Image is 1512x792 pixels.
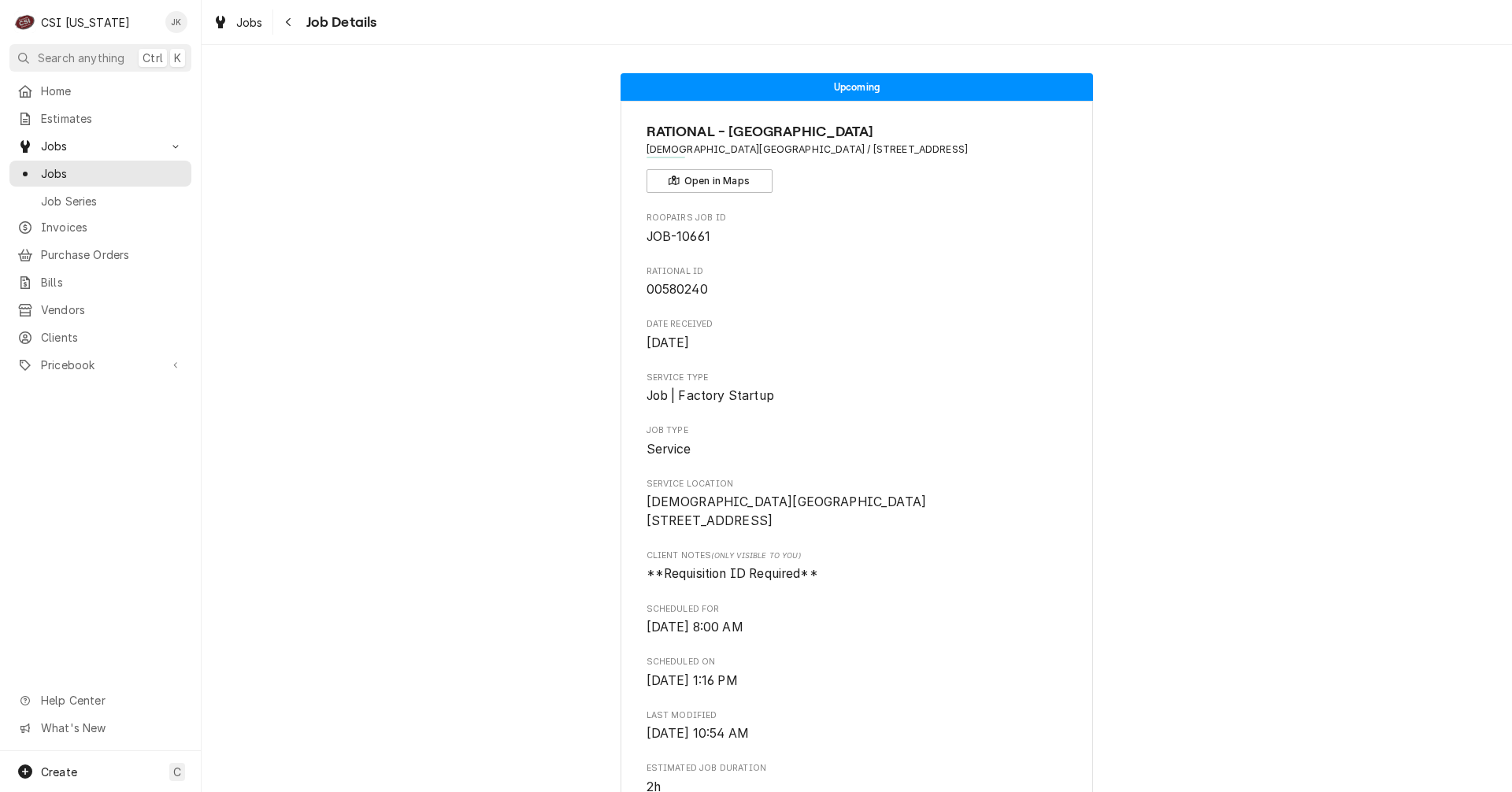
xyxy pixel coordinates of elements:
[647,478,1068,531] div: Service Location
[647,335,690,350] span: [DATE]
[9,44,191,72] button: Search anythingCtrlK
[647,229,710,244] span: JOB-10661
[647,709,1068,722] span: Last Modified
[14,11,36,33] div: CSI Kentucky's Avatar
[647,121,1068,142] span: Name
[41,83,183,99] span: Home
[9,687,191,713] a: Go to Help Center
[9,161,191,187] a: Jobs
[647,280,1068,299] span: Rational ID
[647,334,1068,353] span: Date Received
[647,550,1068,583] div: [object Object]
[41,357,160,373] span: Pricebook
[143,50,163,66] span: Ctrl
[9,297,191,323] a: Vendors
[9,105,191,131] a: Estimates
[41,14,130,31] div: CSI [US_STATE]
[647,121,1068,193] div: Client Information
[647,603,1068,616] span: Scheduled For
[647,318,1068,352] div: Date Received
[647,228,1068,246] span: Roopairs Job ID
[647,372,1068,384] span: Service Type
[41,302,183,318] span: Vendors
[173,764,181,780] span: C
[647,603,1068,637] div: Scheduled For
[165,11,187,33] div: JK
[647,265,1068,278] span: Rational ID
[41,110,183,127] span: Estimates
[9,269,191,295] a: Bills
[647,566,818,581] span: **Requisition ID Required**
[647,672,1068,690] span: Scheduled On
[647,142,1068,157] span: Address
[711,551,800,560] span: (Only Visible to You)
[9,78,191,104] a: Home
[647,282,708,297] span: 00580240
[174,50,181,66] span: K
[647,424,1068,458] div: Job Type
[647,709,1068,743] div: Last Modified
[647,724,1068,743] span: Last Modified
[647,442,691,457] span: Service
[647,478,1068,490] span: Service Location
[236,14,263,31] span: Jobs
[165,11,187,33] div: Jeff Kuehl's Avatar
[647,212,1068,224] span: Roopairs Job ID
[647,440,1068,459] span: Job Type
[276,9,302,35] button: Navigate back
[834,82,880,92] span: Upcoming
[41,219,183,235] span: Invoices
[647,424,1068,437] span: Job Type
[647,388,774,403] span: Job | Factory Startup
[41,246,183,263] span: Purchase Orders
[41,720,182,736] span: What's New
[647,673,738,688] span: [DATE] 1:16 PM
[647,620,743,635] span: [DATE] 8:00 AM
[41,138,160,154] span: Jobs
[14,11,36,33] div: C
[41,765,77,779] span: Create
[647,493,1068,530] span: Service Location
[41,165,183,182] span: Jobs
[9,242,191,268] a: Purchase Orders
[302,12,377,33] span: Job Details
[38,50,124,66] span: Search anything
[41,193,183,209] span: Job Series
[647,387,1068,405] span: Service Type
[647,372,1068,405] div: Service Type
[647,265,1068,299] div: Rational ID
[647,318,1068,331] span: Date Received
[9,214,191,240] a: Invoices
[647,656,1068,690] div: Scheduled On
[9,188,191,214] a: Job Series
[647,656,1068,668] span: Scheduled On
[9,324,191,350] a: Clients
[647,212,1068,246] div: Roopairs Job ID
[647,494,927,528] span: [DEMOGRAPHIC_DATA][GEOGRAPHIC_DATA] [STREET_ADDRESS]
[206,9,269,35] a: Jobs
[9,133,191,159] a: Go to Jobs
[647,564,1068,583] span: [object Object]
[9,352,191,378] a: Go to Pricebook
[647,169,773,193] button: Open in Maps
[621,73,1093,101] div: Status
[647,618,1068,637] span: Scheduled For
[41,329,183,346] span: Clients
[647,762,1068,775] span: Estimated Job Duration
[9,715,191,741] a: Go to What's New
[41,274,183,291] span: Bills
[647,550,1068,562] span: Client Notes
[41,692,182,709] span: Help Center
[647,726,749,741] span: [DATE] 10:54 AM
